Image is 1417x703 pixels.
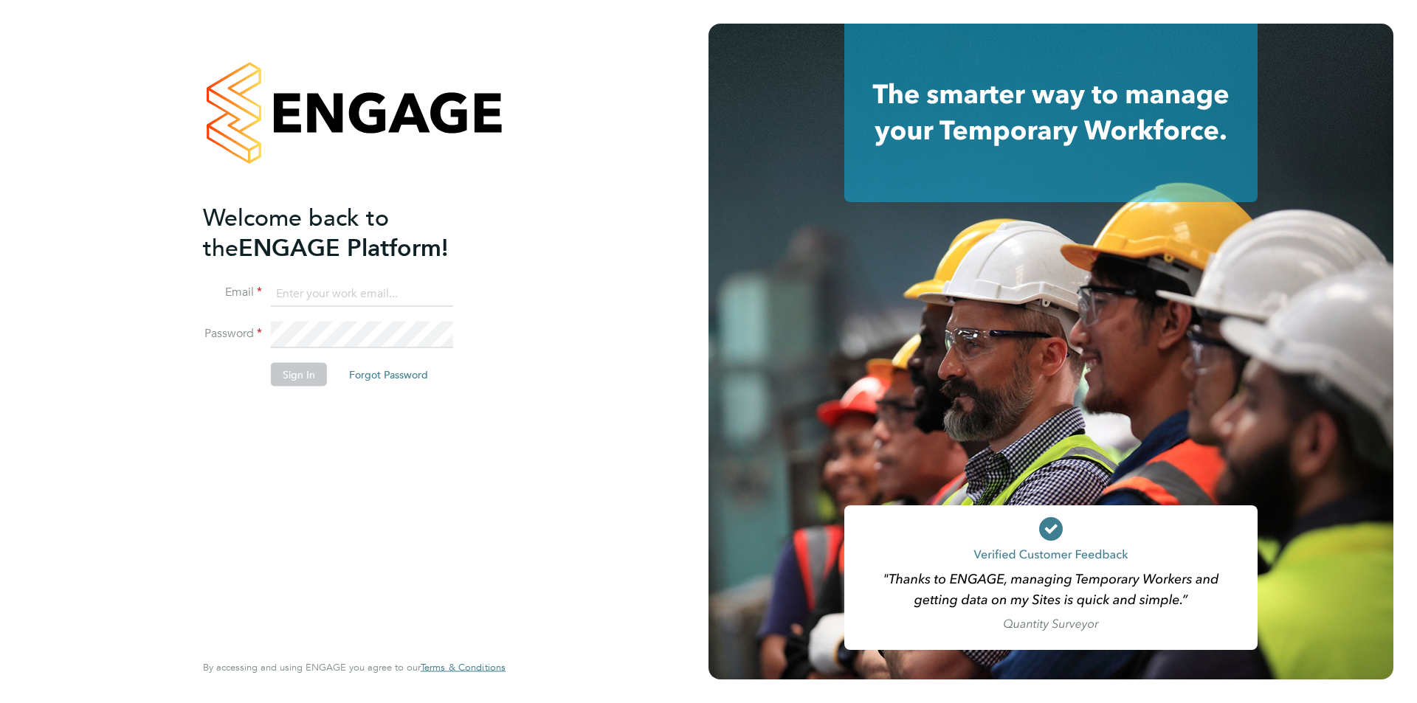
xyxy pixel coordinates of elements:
span: Terms & Conditions [421,661,506,673]
button: Sign In [271,363,327,387]
button: Forgot Password [337,363,440,387]
h2: ENGAGE Platform! [203,202,491,263]
label: Password [203,326,262,342]
span: By accessing and using ENGAGE you agree to our [203,661,506,673]
span: Welcome back to the [203,203,389,262]
label: Email [203,285,262,300]
a: Terms & Conditions [421,662,506,673]
input: Enter your work email... [271,280,453,307]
